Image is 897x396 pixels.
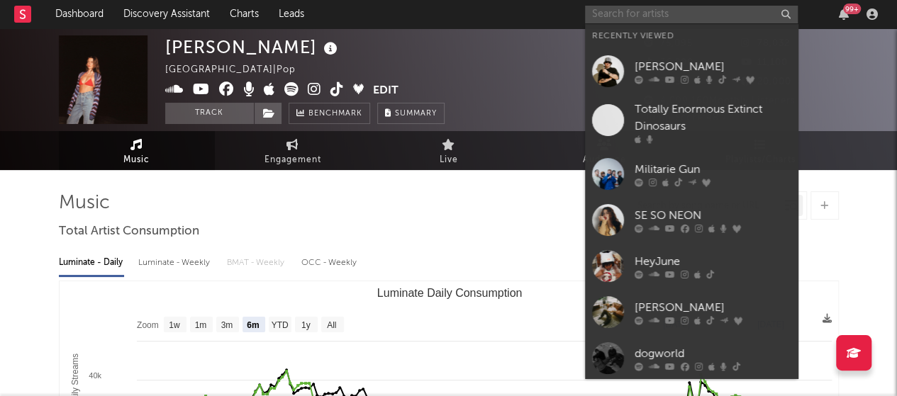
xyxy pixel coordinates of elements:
[585,94,798,151] a: Totally Enormous Extinct Dinosaurs
[165,62,312,79] div: [GEOGRAPHIC_DATA] | Pop
[301,251,358,275] div: OCC - Weekly
[377,103,445,124] button: Summary
[585,335,798,381] a: dogworld
[843,4,861,14] div: 99 +
[301,320,310,330] text: 1y
[377,287,522,299] text: Luminate Daily Consumption
[264,152,321,169] span: Engagement
[585,289,798,335] a: [PERSON_NAME]
[635,207,791,224] div: SE SO NEON
[440,152,458,169] span: Live
[247,320,259,330] text: 6m
[59,131,215,170] a: Music
[137,320,159,330] text: Zoom
[583,152,626,169] span: Audience
[138,251,213,275] div: Luminate - Weekly
[165,103,254,124] button: Track
[635,58,791,75] div: [PERSON_NAME]
[585,151,798,197] a: Militarie Gun
[271,320,288,330] text: YTD
[635,101,791,135] div: Totally Enormous Extinct Dinosaurs
[169,320,180,330] text: 1w
[635,253,791,270] div: HeyJune
[194,320,206,330] text: 1m
[585,6,798,23] input: Search for artists
[839,9,849,20] button: 99+
[221,320,233,330] text: 3m
[592,28,791,45] div: Recently Viewed
[327,320,336,330] text: All
[289,103,370,124] a: Benchmark
[373,82,399,100] button: Edit
[585,197,798,243] a: SE SO NEON
[635,161,791,178] div: Militarie Gun
[215,131,371,170] a: Engagement
[585,243,798,289] a: HeyJune
[371,131,527,170] a: Live
[89,371,101,380] text: 40k
[308,106,362,123] span: Benchmark
[635,345,791,362] div: dogworld
[585,48,798,94] a: [PERSON_NAME]
[165,35,341,59] div: [PERSON_NAME]
[395,110,437,118] span: Summary
[59,251,124,275] div: Luminate - Daily
[123,152,150,169] span: Music
[635,299,791,316] div: [PERSON_NAME]
[527,131,683,170] a: Audience
[59,223,199,240] span: Total Artist Consumption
